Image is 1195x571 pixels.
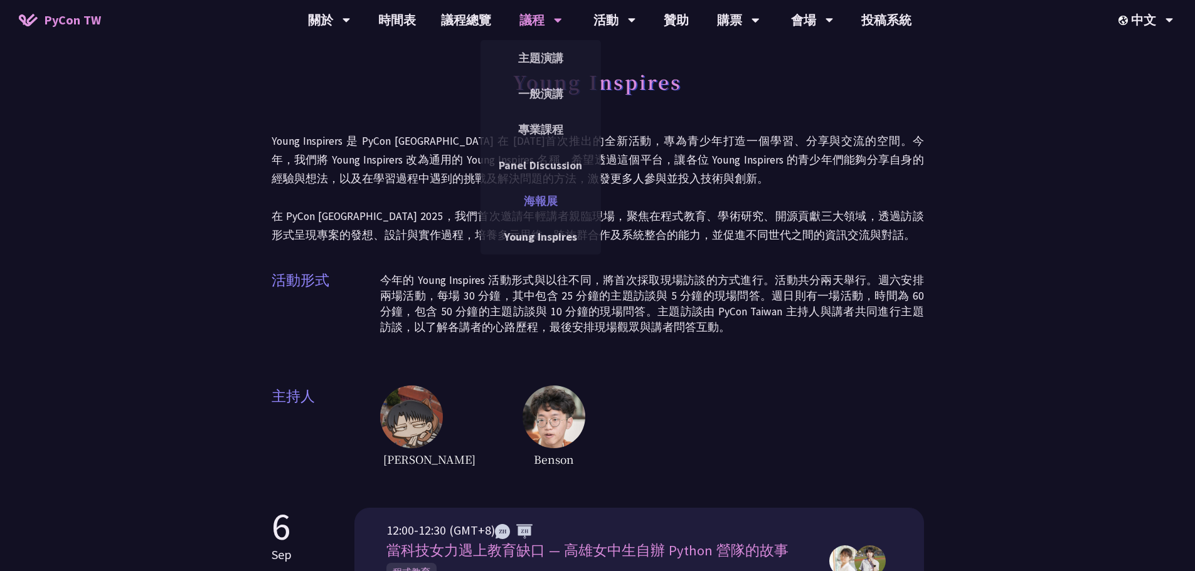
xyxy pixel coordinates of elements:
[272,270,380,348] span: 活動形式
[380,385,443,448] img: host1.6ba46fc.jpg
[481,222,601,251] a: Young Inspires
[481,115,601,144] a: 專業課程
[386,521,817,540] div: 12:00-12:30 (GMT+8)
[272,508,292,545] p: 6
[386,542,789,559] span: 當科技女力遇上教育缺口 — 高雄女中生自辦 Python 營隊的故事
[380,448,479,470] span: [PERSON_NAME]
[6,4,114,36] a: PyCon TW
[523,385,585,448] img: host2.62516ee.jpg
[1118,16,1131,25] img: Locale Icon
[523,448,585,470] span: Benson
[380,273,924,335] p: 今年的 Young Inspires 活動形式與以往不同，將首次採取現場訪談的方式進行。活動共分兩天舉行。週六安排兩場活動，每場 30 分鐘，其中包含 25 分鐘的主題訪談與 5 分鐘的現場問答...
[481,43,601,73] a: 主題演講
[19,14,38,26] img: Home icon of PyCon TW 2025
[44,11,101,29] span: PyCon TW
[272,545,292,564] p: Sep
[495,524,533,539] img: ZHZH.38617ef.svg
[481,79,601,108] a: 一般演講
[481,150,601,180] a: Panel Discussion
[272,132,924,244] p: Young Inspirers 是 PyCon [GEOGRAPHIC_DATA] 在 [DATE]首次推出的全新活動，專為青少年打造一個學習、分享與交流的空間。今年，我們將 Young Ins...
[272,385,380,470] span: 主持人
[481,186,601,216] a: 海報展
